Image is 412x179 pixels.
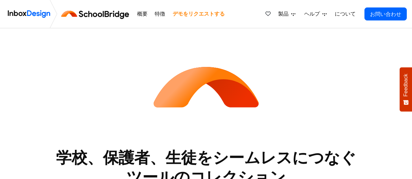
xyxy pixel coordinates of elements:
font: ヘルプ [304,11,320,17]
a: について [333,7,357,20]
font: お問い合わせ [370,11,401,17]
a: お問い合わせ [364,7,407,20]
a: 製品 [276,7,298,20]
a: 特徴 [153,7,167,20]
a: 概要 [135,7,149,20]
font: 特徴 [155,11,165,17]
img: icon_schoolbridge.svg [148,28,265,145]
font: について [335,11,356,17]
span: Feedback [403,74,409,96]
font: デモをリクエストする [173,11,225,17]
a: ヘルプ [302,7,329,20]
img: schoolbridge logo [60,6,133,22]
font: 製品 [278,11,289,17]
button: Feedback - Show survey [400,67,412,111]
font: 概要 [137,11,148,17]
a: デモをリクエストする [171,7,226,20]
